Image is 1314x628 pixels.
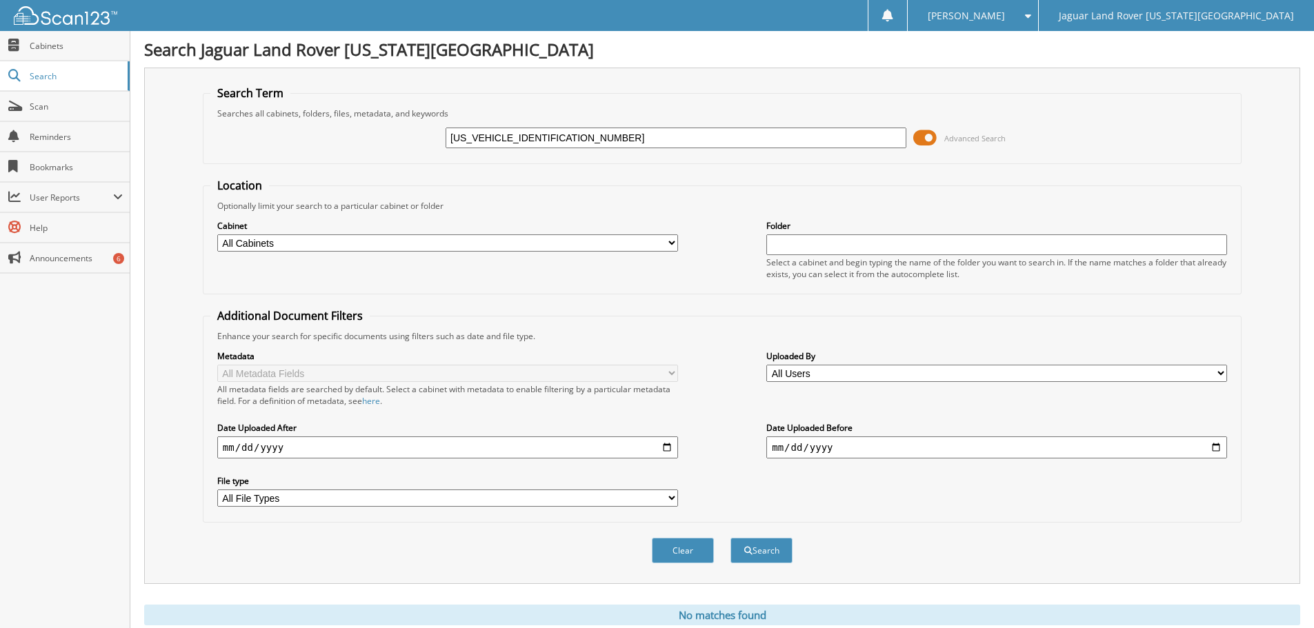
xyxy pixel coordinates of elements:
div: Searches all cabinets, folders, files, metadata, and keywords [210,108,1234,119]
span: Search [30,70,121,82]
h1: Search Jaguar Land Rover [US_STATE][GEOGRAPHIC_DATA] [144,38,1300,61]
label: Uploaded By [766,350,1227,362]
div: Select a cabinet and begin typing the name of the folder you want to search in. If the name match... [766,256,1227,280]
span: Cabinets [30,40,123,52]
span: User Reports [30,192,113,203]
button: Search [730,538,793,563]
a: here [362,395,380,407]
label: Metadata [217,350,678,362]
label: Cabinet [217,220,678,232]
legend: Location [210,178,269,193]
div: 6 [113,253,124,264]
span: Scan [30,101,123,112]
div: Enhance your search for specific documents using filters such as date and file type. [210,330,1234,342]
label: File type [217,475,678,487]
span: Bookmarks [30,161,123,173]
input: start [217,436,678,458]
span: Reminders [30,131,123,143]
div: No matches found [144,605,1300,625]
label: Date Uploaded Before [766,422,1227,434]
span: Jaguar Land Rover [US_STATE][GEOGRAPHIC_DATA] [1059,12,1294,20]
span: Announcements [30,252,123,264]
legend: Additional Document Filters [210,308,370,323]
span: Advanced Search [944,133,1006,143]
img: scan123-logo-white.svg [14,6,117,25]
span: Help [30,222,123,234]
div: Optionally limit your search to a particular cabinet or folder [210,200,1234,212]
input: end [766,436,1227,458]
span: [PERSON_NAME] [928,12,1005,20]
label: Folder [766,220,1227,232]
div: All metadata fields are searched by default. Select a cabinet with metadata to enable filtering b... [217,383,678,407]
label: Date Uploaded After [217,422,678,434]
legend: Search Term [210,85,290,101]
button: Clear [652,538,714,563]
